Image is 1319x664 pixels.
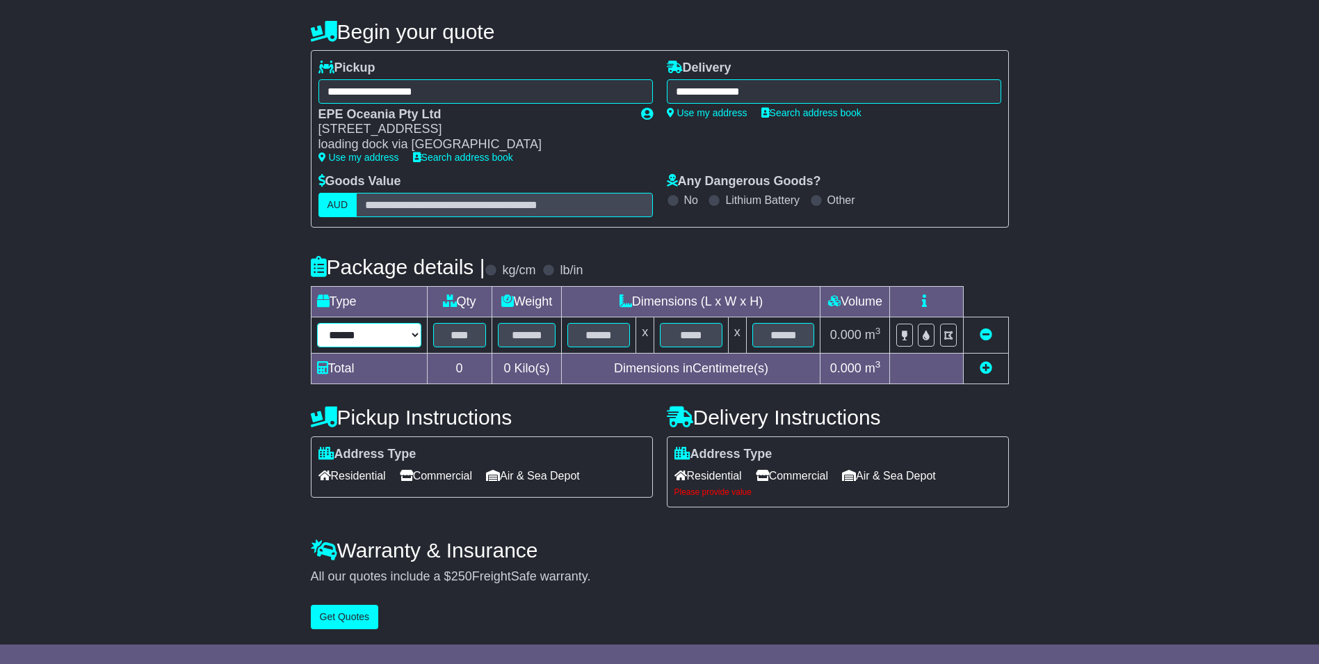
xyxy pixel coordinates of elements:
[725,193,800,207] label: Lithium Battery
[667,107,747,118] a: Use my address
[318,122,627,137] div: [STREET_ADDRESS]
[311,539,1009,562] h4: Warranty & Insurance
[318,107,627,122] div: EPE Oceania Pty Ltd
[980,328,992,342] a: Remove this item
[400,465,472,487] span: Commercial
[492,353,562,384] td: Kilo(s)
[492,286,562,317] td: Weight
[311,605,379,629] button: Get Quotes
[674,465,742,487] span: Residential
[318,465,386,487] span: Residential
[311,406,653,429] h4: Pickup Instructions
[562,353,820,384] td: Dimensions in Centimetre(s)
[830,361,861,375] span: 0.000
[318,137,627,152] div: loading dock via [GEOGRAPHIC_DATA]
[486,465,580,487] span: Air & Sea Depot
[503,361,510,375] span: 0
[830,328,861,342] span: 0.000
[560,263,583,278] label: lb/in
[980,361,992,375] a: Add new item
[318,152,399,163] a: Use my address
[311,353,427,384] td: Total
[667,61,731,76] label: Delivery
[318,193,357,217] label: AUD
[875,326,881,336] sup: 3
[827,193,855,207] label: Other
[427,353,492,384] td: 0
[318,447,416,462] label: Address Type
[562,286,820,317] td: Dimensions (L x W x H)
[413,152,513,163] a: Search address book
[502,263,535,278] label: kg/cm
[820,286,890,317] td: Volume
[318,174,401,189] label: Goods Value
[667,174,821,189] label: Any Dangerous Goods?
[875,359,881,370] sup: 3
[674,447,772,462] label: Address Type
[756,465,828,487] span: Commercial
[311,255,485,278] h4: Package details |
[761,107,861,118] a: Search address book
[842,465,936,487] span: Air & Sea Depot
[636,317,654,353] td: x
[674,487,1001,497] div: Please provide value
[311,286,427,317] td: Type
[451,569,472,583] span: 250
[318,61,375,76] label: Pickup
[427,286,492,317] td: Qty
[684,193,698,207] label: No
[667,406,1009,429] h4: Delivery Instructions
[311,569,1009,585] div: All our quotes include a $ FreightSafe warranty.
[865,328,881,342] span: m
[311,20,1009,43] h4: Begin your quote
[728,317,746,353] td: x
[865,361,881,375] span: m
